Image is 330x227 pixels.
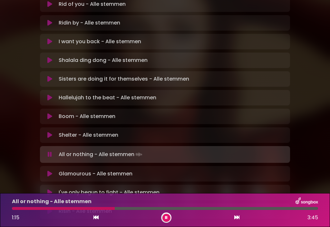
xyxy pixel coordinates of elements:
[59,0,126,8] p: Rid of you - Alle stemmen
[59,189,160,196] p: I've only begun to fight - Alle stemmen
[59,56,148,64] p: Shalala ding dong - Alle stemmen
[59,170,132,178] p: Glamourous - Alle stemmen
[59,94,156,102] p: Hallelujah to the beat - Alle stemmen
[296,197,318,206] img: songbox-logo-white.png
[12,198,92,205] p: All or nothing - Alle stemmen
[59,131,118,139] p: Shelter - Alle stemmen
[59,19,120,27] p: Ridin by - Alle stemmen
[59,75,189,83] p: Sisters are doing it for themselves - Alle stemmen
[134,150,143,159] img: waveform4.gif
[307,214,318,222] span: 3:45
[59,150,143,159] p: All or nothing - Alle stemmen
[12,214,19,221] span: 1:15
[59,38,141,45] p: I want you back - Alle stemmen
[59,113,115,120] p: Boom - Alle stemmen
